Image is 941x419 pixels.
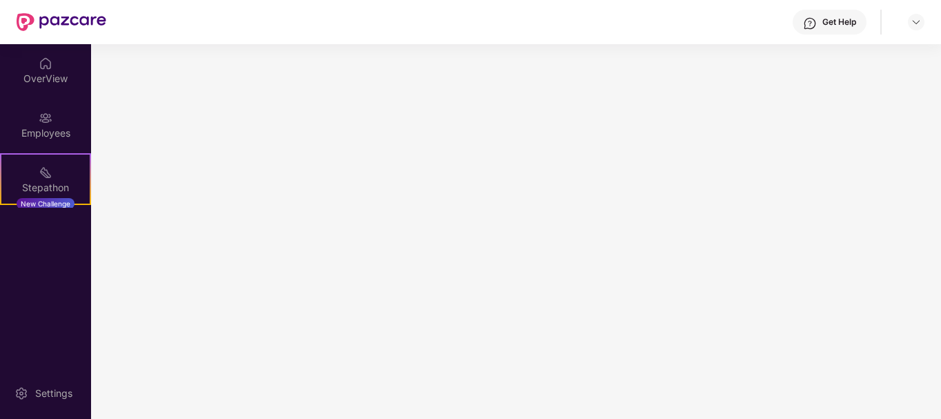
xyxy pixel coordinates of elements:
[17,13,106,31] img: New Pazcare Logo
[17,198,75,209] div: New Challenge
[911,17,922,28] img: svg+xml;base64,PHN2ZyBpZD0iRHJvcGRvd24tMzJ4MzIiIHhtbG5zPSJodHRwOi8vd3d3LnczLm9yZy8yMDAwL3N2ZyIgd2...
[39,57,52,70] img: svg+xml;base64,PHN2ZyBpZD0iSG9tZSIgeG1sbnM9Imh0dHA6Ly93d3cudzMub3JnLzIwMDAvc3ZnIiB3aWR0aD0iMjAiIG...
[803,17,817,30] img: svg+xml;base64,PHN2ZyBpZD0iSGVscC0zMngzMiIgeG1sbnM9Imh0dHA6Ly93d3cudzMub3JnLzIwMDAvc3ZnIiB3aWR0aD...
[14,387,28,400] img: svg+xml;base64,PHN2ZyBpZD0iU2V0dGluZy0yMHgyMCIgeG1sbnM9Imh0dHA6Ly93d3cudzMub3JnLzIwMDAvc3ZnIiB3aW...
[39,111,52,125] img: svg+xml;base64,PHN2ZyBpZD0iRW1wbG95ZWVzIiB4bWxucz0iaHR0cDovL3d3dy53My5vcmcvMjAwMC9zdmciIHdpZHRoPS...
[31,387,77,400] div: Settings
[39,166,52,179] img: svg+xml;base64,PHN2ZyB4bWxucz0iaHR0cDovL3d3dy53My5vcmcvMjAwMC9zdmciIHdpZHRoPSIyMSIgaGVpZ2h0PSIyMC...
[822,17,856,28] div: Get Help
[1,181,90,195] div: Stepathon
